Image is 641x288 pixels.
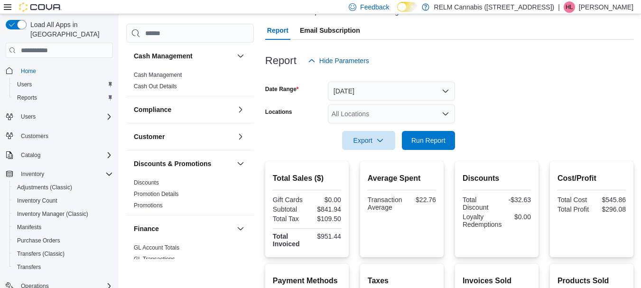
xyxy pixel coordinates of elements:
button: Hide Parameters [304,51,373,70]
span: Reports [17,94,37,102]
button: Run Report [402,131,455,150]
div: $0.00 [309,196,341,204]
span: HL [566,1,573,13]
button: Customers [2,129,117,143]
a: Reports [13,92,41,103]
span: Catalog [17,149,113,161]
span: Catalog [21,151,40,159]
button: Adjustments (Classic) [9,181,117,194]
h2: Total Sales ($) [273,173,341,184]
a: Cash Out Details [134,83,177,90]
a: Transfers [13,261,45,273]
span: Purchase Orders [13,235,113,246]
span: Home [17,65,113,76]
span: Transfers [13,261,113,273]
span: Customers [17,130,113,142]
a: Promotions [134,202,163,209]
button: Compliance [134,105,233,114]
h2: Payment Methods [273,275,341,287]
a: Purchase Orders [13,235,64,246]
a: Cash Management [134,72,182,78]
button: Catalog [17,149,44,161]
div: Loyalty Redemptions [463,213,502,228]
a: Promotion Details [134,191,179,197]
span: Purchase Orders [17,237,60,244]
div: Finance [126,242,254,269]
div: $0.00 [505,213,531,221]
span: Adjustments (Classic) [17,184,72,191]
div: $951.44 [309,232,341,240]
img: Cova [19,2,62,12]
span: Report [267,21,288,40]
button: Users [9,78,117,91]
span: Users [17,81,32,88]
button: Purchase Orders [9,234,117,247]
div: -$32.63 [499,196,531,204]
span: Users [17,111,113,122]
span: Feedback [360,2,389,12]
span: Transfers (Classic) [13,248,113,260]
span: Inventory [21,170,44,178]
span: Inventory Manager (Classic) [17,210,88,218]
button: Catalog [2,149,117,162]
button: Compliance [235,104,246,115]
div: $841.94 [309,205,341,213]
h2: Taxes [368,275,436,287]
button: [DATE] [328,82,455,101]
button: Export [342,131,395,150]
div: $109.50 [309,215,341,223]
a: GL Account Totals [134,244,179,251]
div: Total Tax [273,215,305,223]
span: Transfers (Classic) [17,250,65,258]
span: Inventory Count [13,195,113,206]
button: Transfers [9,260,117,274]
div: Transaction Average [368,196,402,211]
span: Promotions [134,202,163,209]
h2: Discounts [463,173,531,184]
div: $296.08 [594,205,626,213]
button: Cash Management [134,51,233,61]
h2: Invoices Sold [463,275,531,287]
div: Hannah Lemos [564,1,575,13]
div: Total Discount [463,196,495,211]
a: Home [17,65,40,77]
div: Total Cost [557,196,590,204]
strong: Total Invoiced [273,232,300,248]
input: Dark Mode [397,2,417,12]
div: $545.86 [594,196,626,204]
a: Customers [17,130,52,142]
h3: Customer [134,132,165,141]
span: Home [21,67,36,75]
a: Discounts [134,179,159,186]
span: Cash Management [134,71,182,79]
button: Cash Management [235,50,246,62]
button: Open list of options [442,110,449,118]
h2: Products Sold [557,275,626,287]
label: Date Range [265,85,299,93]
button: Home [2,64,117,77]
a: Transfers (Classic) [13,248,68,260]
span: Load All Apps in [GEOGRAPHIC_DATA] [27,20,113,39]
button: Customer [134,132,233,141]
span: Inventory Manager (Classic) [13,208,113,220]
span: Manifests [13,222,113,233]
p: RELM Cannabis ([STREET_ADDRESS]) [434,1,555,13]
h2: Cost/Profit [557,173,626,184]
p: [PERSON_NAME] [579,1,633,13]
a: Inventory Manager (Classic) [13,208,92,220]
span: Email Subscription [300,21,360,40]
span: Customers [21,132,48,140]
button: Finance [235,223,246,234]
span: Manifests [17,223,41,231]
h3: Report [265,55,297,66]
button: Finance [134,224,233,233]
a: GL Transactions [134,256,175,262]
a: Manifests [13,222,45,233]
button: Discounts & Promotions [134,159,233,168]
div: $22.76 [406,196,436,204]
p: | [558,1,560,13]
div: Cash Management [126,69,254,96]
label: Locations [265,108,292,116]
